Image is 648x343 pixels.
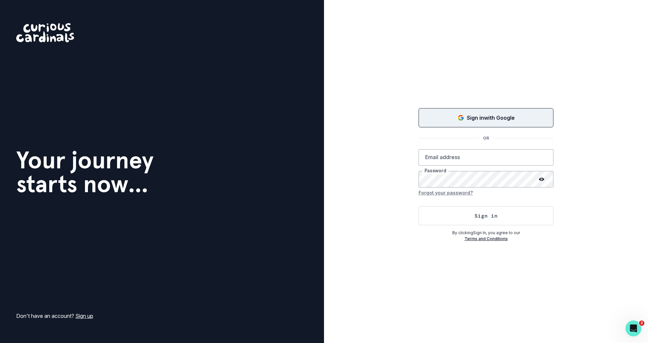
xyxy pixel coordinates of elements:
p: OR [479,135,493,141]
h1: Your journey starts now... [16,148,154,196]
button: Forgot your password? [419,188,473,198]
p: Don't have an account? [16,312,93,320]
img: Curious Cardinals Logo [16,23,74,42]
iframe: Intercom live chat [626,321,641,336]
a: Sign up [75,313,93,319]
a: Terms and Conditions [465,236,508,241]
p: By clicking Sign In , you agree to our [419,230,553,236]
p: Sign in with Google [467,114,515,122]
button: Sign in with Google (GSuite) [419,108,553,127]
button: Sign in [419,206,553,225]
span: 2 [639,321,644,326]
